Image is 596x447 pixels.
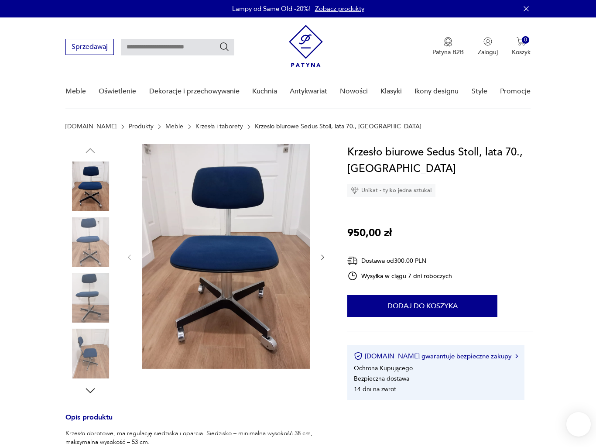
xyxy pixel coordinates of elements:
a: Krzesła i taborety [195,123,243,130]
iframe: Smartsupp widget button [566,412,591,437]
a: Oświetlenie [99,75,136,108]
a: Sprzedawaj [65,45,114,51]
p: Koszyk [512,48,531,56]
img: Ikona medalu [444,37,452,47]
button: 0Koszyk [512,37,531,56]
a: Zobacz produkty [315,4,364,13]
p: Patyna B2B [432,48,464,56]
a: Promocje [500,75,531,108]
img: Zdjęcie produktu Krzesło biurowe Sedus Stoll, lata 70., Niemcy [65,273,115,323]
p: Lampy od Same Old -20%! [232,4,311,13]
img: Ikona strzałki w prawo [515,354,518,358]
img: Zdjęcie produktu Krzesło biurowe Sedus Stoll, lata 70., Niemcy [65,217,115,267]
button: Patyna B2B [432,37,464,56]
h3: Opis produktu [65,415,326,429]
img: Ikona dostawy [347,255,358,266]
li: 14 dni na zwrot [354,385,396,393]
a: Klasyki [380,75,402,108]
img: Ikona diamentu [351,186,359,194]
img: Ikonka użytkownika [483,37,492,46]
li: Bezpieczna dostawa [354,375,409,383]
a: [DOMAIN_NAME] [65,123,116,130]
h1: Krzesło biurowe Sedus Stoll, lata 70., [GEOGRAPHIC_DATA] [347,144,533,177]
img: Ikona koszyka [517,37,525,46]
div: Wysyłka w ciągu 7 dni roboczych [347,271,452,281]
img: Zdjęcie produktu Krzesło biurowe Sedus Stoll, lata 70., Niemcy [65,162,115,211]
button: Szukaj [219,41,229,52]
button: Zaloguj [478,37,498,56]
p: Zaloguj [478,48,498,56]
p: Krzesło biurowe Sedus Stoll, lata 70., [GEOGRAPHIC_DATA] [255,123,421,130]
div: Unikat - tylko jedna sztuka! [347,184,435,197]
a: Produkty [129,123,154,130]
li: Ochrona Kupującego [354,364,413,372]
button: Sprzedawaj [65,39,114,55]
a: Ikony designu [414,75,459,108]
a: Antykwariat [290,75,327,108]
div: 0 [522,36,529,44]
a: Meble [65,75,86,108]
p: Krzesło obrotowe, ma regulację siedziska i oparcia. Siedzisko – minimalna wysokość 38 cm, maksyma... [65,429,326,447]
img: Ikona certyfikatu [354,352,363,361]
button: [DOMAIN_NAME] gwarantuje bezpieczne zakupy [354,352,517,361]
a: Kuchnia [252,75,277,108]
img: Zdjęcie produktu Krzesło biurowe Sedus Stoll, lata 70., Niemcy [142,144,310,369]
img: Zdjęcie produktu Krzesło biurowe Sedus Stoll, lata 70., Niemcy [65,329,115,378]
a: Dekoracje i przechowywanie [149,75,240,108]
button: Dodaj do koszyka [347,295,497,317]
p: 950,00 zł [347,225,392,241]
a: Style [472,75,487,108]
div: Dostawa od 300,00 PLN [347,255,452,266]
a: Meble [165,123,183,130]
a: Ikona medaluPatyna B2B [432,37,464,56]
a: Nowości [340,75,368,108]
img: Patyna - sklep z meblami i dekoracjami vintage [289,25,323,67]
